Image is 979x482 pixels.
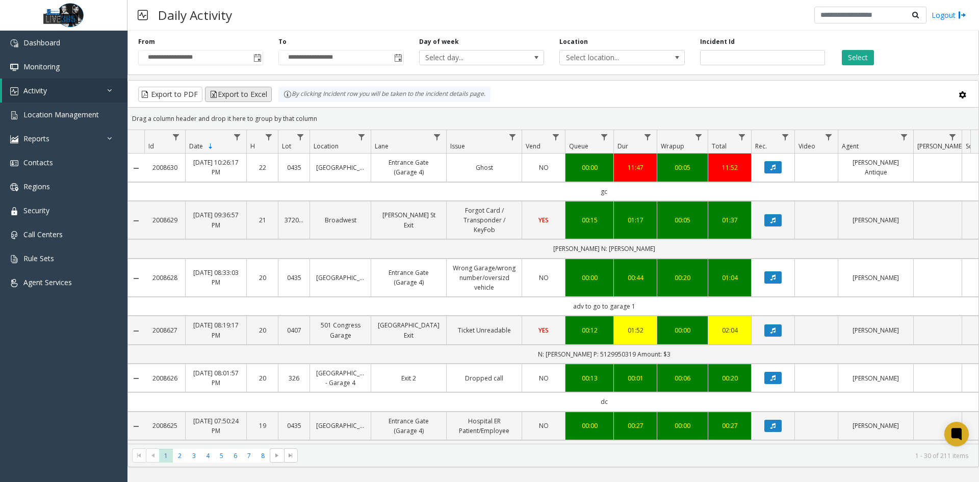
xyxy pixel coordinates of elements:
[714,273,745,283] div: 01:04
[23,158,53,167] span: Contacts
[316,215,365,225] a: Broadwest
[844,273,907,283] a: [PERSON_NAME]
[377,373,440,383] a: Exit 2
[284,448,298,463] span: Go to the last page
[207,142,215,150] span: Sortable
[663,163,702,172] a: 00:05
[215,449,228,463] span: Page 5
[128,327,144,335] a: Collapse Details
[453,163,516,172] a: Ghost
[159,449,173,463] span: Page 1
[572,325,607,335] a: 00:12
[23,86,47,95] span: Activity
[620,373,651,383] div: 00:01
[253,325,272,335] a: 20
[173,449,187,463] span: Page 2
[205,87,272,102] button: Export to Excel
[192,368,240,388] a: [DATE] 08:01:57 PM
[453,325,516,335] a: Ticket Unreadable
[539,273,549,282] span: NO
[23,110,99,119] span: Location Management
[23,230,63,239] span: Call Centers
[128,217,144,225] a: Collapse Details
[128,422,144,430] a: Collapse Details
[528,215,559,225] a: YES
[844,325,907,335] a: [PERSON_NAME]
[714,373,745,383] a: 00:20
[316,273,365,283] a: [GEOGRAPHIC_DATA]
[138,3,148,28] img: pageIcon
[23,182,50,191] span: Regions
[138,87,202,102] button: Export to PDF
[242,449,256,463] span: Page 7
[663,273,702,283] div: 00:20
[539,374,549,383] span: NO
[598,130,611,144] a: Queue Filter Menu
[663,373,702,383] a: 00:06
[304,451,968,460] kendo-pager-info: 1 - 30 of 211 items
[755,142,767,150] span: Rec.
[23,277,72,287] span: Agent Services
[539,163,549,172] span: NO
[192,320,240,340] a: [DATE] 08:19:17 PM
[284,90,292,98] img: infoIcon.svg
[661,142,684,150] span: Wrapup
[150,215,179,225] a: 2008629
[23,38,60,47] span: Dashboard
[528,163,559,172] a: NO
[714,163,745,172] a: 11:52
[128,130,978,444] div: Data table
[270,448,284,463] span: Go to the next page
[714,215,745,225] div: 01:37
[735,130,749,144] a: Total Filter Menu
[10,207,18,215] img: 'icon'
[714,421,745,430] a: 00:27
[150,273,179,283] a: 2008628
[528,273,559,283] a: NO
[375,142,389,150] span: Lane
[287,451,295,460] span: Go to the last page
[153,3,237,28] h3: Daily Activity
[430,130,444,144] a: Lane Filter Menu
[620,325,651,335] a: 01:52
[10,279,18,287] img: 'icon'
[700,37,735,46] label: Incident Id
[917,142,964,150] span: [PERSON_NAME]
[192,158,240,177] a: [DATE] 10:26:17 PM
[419,37,459,46] label: Day of week
[285,325,303,335] a: 0407
[569,142,588,150] span: Queue
[453,263,516,293] a: Wrong Garage/wrong number/oversizd vehicle
[253,373,272,383] a: 20
[282,142,291,150] span: Lot
[572,421,607,430] a: 00:00
[560,50,659,65] span: Select location...
[377,210,440,230] a: [PERSON_NAME] St Exit
[620,215,651,225] div: 01:17
[450,142,465,150] span: Issue
[250,142,255,150] span: H
[10,255,18,263] img: 'icon'
[377,416,440,436] a: Entrance Gate (Garage 4)
[844,421,907,430] a: [PERSON_NAME]
[253,163,272,172] a: 22
[377,158,440,177] a: Entrance Gate (Garage 4)
[620,421,651,430] div: 00:27
[572,163,607,172] div: 00:00
[316,320,365,340] a: 501 Congress Garage
[617,142,628,150] span: Dur
[712,142,727,150] span: Total
[620,273,651,283] div: 00:44
[572,215,607,225] div: 00:15
[10,39,18,47] img: 'icon'
[187,449,201,463] span: Page 3
[526,142,540,150] span: Vend
[316,368,365,388] a: [GEOGRAPHIC_DATA] - Garage 4
[572,273,607,283] a: 00:00
[714,325,745,335] a: 02:04
[528,421,559,430] a: NO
